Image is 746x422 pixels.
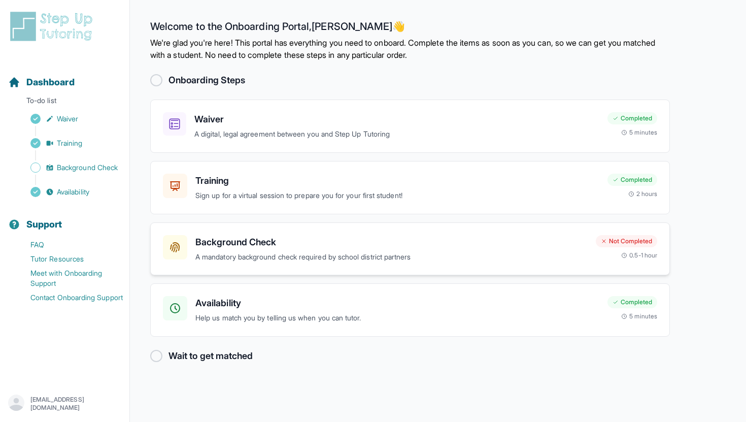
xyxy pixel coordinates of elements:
div: 2 hours [628,190,658,198]
a: Background Check [8,160,129,175]
div: Not Completed [596,235,657,247]
a: FAQ [8,238,129,252]
a: AvailabilityHelp us match you by telling us when you can tutor.Completed5 minutes [150,283,670,337]
h3: Waiver [194,112,599,126]
span: Availability [57,187,89,197]
a: Tutor Resources [8,252,129,266]
a: Training [8,136,129,150]
p: A mandatory background check required by school district partners [195,251,588,263]
p: [EMAIL_ADDRESS][DOMAIN_NAME] [30,396,121,412]
button: [EMAIL_ADDRESS][DOMAIN_NAME] [8,395,121,413]
h3: Training [195,174,599,188]
a: Dashboard [8,75,75,89]
h2: Onboarding Steps [168,73,245,87]
a: Contact Onboarding Support [8,290,129,305]
button: Support [4,201,125,236]
a: Waiver [8,112,129,126]
span: Support [26,217,62,232]
div: 5 minutes [621,128,657,137]
a: TrainingSign up for a virtual session to prepare you for your first student!Completed2 hours [150,161,670,214]
span: Background Check [57,163,118,173]
p: To-do list [4,95,125,110]
h3: Background Check [195,235,588,249]
span: Dashboard [26,75,75,89]
a: Background CheckA mandatory background check required by school district partnersNot Completed0.5... [150,222,670,276]
span: Waiver [57,114,78,124]
p: Help us match you by telling us when you can tutor. [195,312,599,324]
a: Availability [8,185,129,199]
div: Completed [607,112,657,124]
p: Sign up for a virtual session to prepare you for your first student! [195,190,599,202]
img: logo [8,10,98,43]
h2: Wait to get matched [168,349,253,363]
h3: Availability [195,296,599,310]
p: A digital, legal agreement between you and Step Up Tutoring [194,128,599,140]
h2: Welcome to the Onboarding Portal, [PERSON_NAME] 👋 [150,20,670,37]
div: 5 minutes [621,312,657,320]
a: WaiverA digital, legal agreement between you and Step Up TutoringCompleted5 minutes [150,100,670,153]
div: Completed [607,296,657,308]
button: Dashboard [4,59,125,93]
a: Meet with Onboarding Support [8,266,129,290]
div: Completed [607,174,657,186]
p: We're glad you're here! This portal has everything you need to onboard. Complete the items as soo... [150,37,670,61]
span: Training [57,138,83,148]
div: 0.5-1 hour [621,251,657,259]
